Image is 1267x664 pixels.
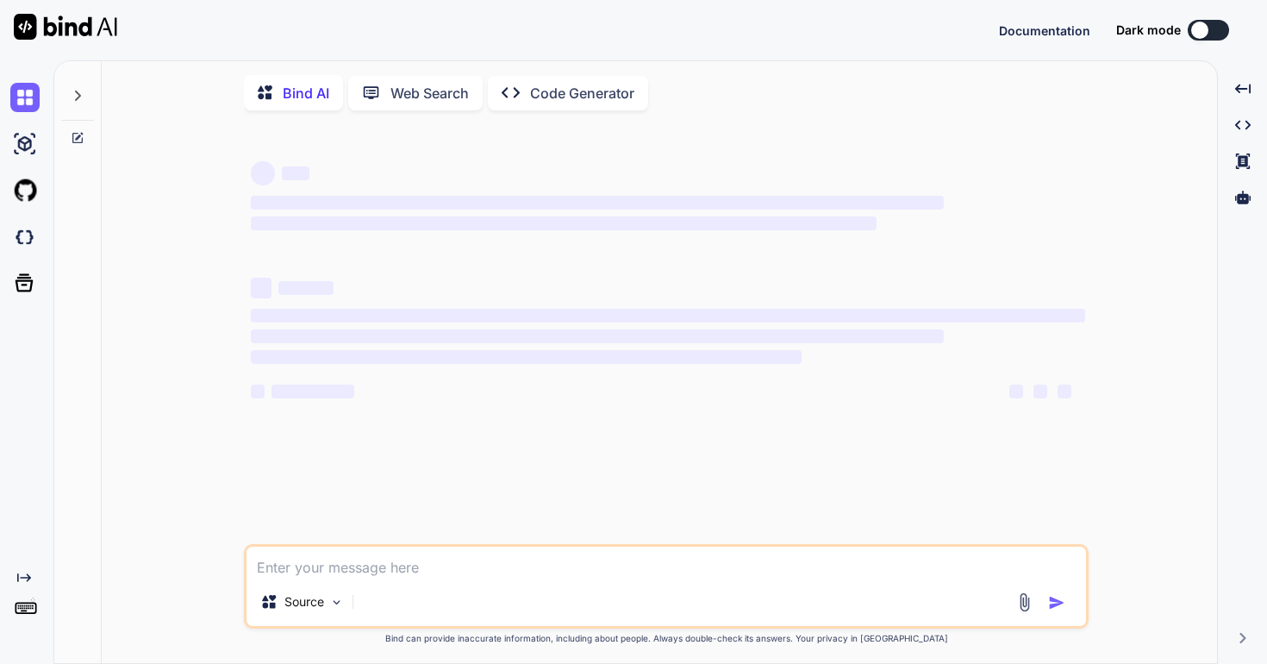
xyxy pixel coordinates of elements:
span: ‌ [1058,385,1071,398]
span: Documentation [999,23,1090,38]
p: Bind can provide inaccurate information, including about people. Always double-check its answers.... [244,632,1089,645]
img: chat [10,83,40,112]
img: icon [1048,594,1065,611]
span: ‌ [251,161,275,185]
span: ‌ [251,385,265,398]
p: Web Search [390,83,469,103]
img: ai-studio [10,129,40,159]
span: ‌ [282,166,309,180]
img: attachment [1014,592,1034,612]
span: ‌ [251,350,802,364]
span: ‌ [251,309,1085,323]
span: ‌ [271,385,354,398]
span: ‌ [1009,385,1023,398]
img: Bind AI [14,14,117,40]
span: ‌ [251,196,943,210]
p: Code Generator [530,83,634,103]
img: Pick Models [329,595,344,610]
span: ‌ [1033,385,1047,398]
img: githubLight [10,176,40,205]
img: darkCloudIdeIcon [10,222,40,252]
span: Dark mode [1116,22,1181,39]
span: ‌ [251,216,877,230]
span: ‌ [278,281,334,295]
p: Source [284,593,324,611]
button: Documentation [999,22,1090,40]
span: ‌ [251,329,943,343]
span: ‌ [251,278,271,298]
p: Bind AI [283,83,329,103]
